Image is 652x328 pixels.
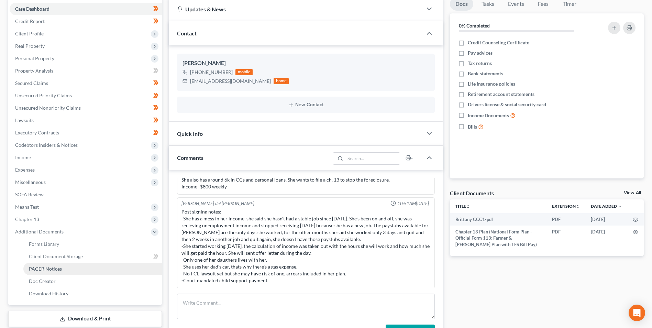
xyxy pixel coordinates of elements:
a: Unsecured Nonpriority Claims [10,102,162,114]
span: Retirement account statements [468,91,534,98]
span: Drivers license & social security card [468,101,546,108]
a: Download History [23,287,162,300]
a: Doc Creator [23,275,162,287]
div: [EMAIL_ADDRESS][DOMAIN_NAME] [190,78,271,85]
span: Tax returns [468,60,492,67]
span: Income Documents [468,112,509,119]
span: Chapter 13 [15,216,39,222]
div: Client Documents [450,189,494,197]
span: PACER Notices [29,266,62,272]
div: [PHONE_NUMBER] [190,69,233,76]
span: Lawsuits [15,117,34,123]
i: unfold_more [466,205,470,209]
strong: 0% Completed [459,23,490,29]
span: Unsecured Nonpriority Claims [15,105,81,111]
td: Brittany CCC1-pdf [450,213,546,226]
i: expand_more [618,205,622,209]
div: Open Intercom Messenger [629,305,645,321]
span: Additional Documents [15,229,64,234]
span: Contact [177,30,197,36]
span: Codebtors Insiders & Notices [15,142,78,148]
input: Search... [345,153,400,164]
div: Updates & News [177,6,414,13]
a: Titleunfold_more [455,204,470,209]
a: Case Dashboard [10,3,162,15]
span: Client Document Storage [29,253,83,259]
span: Quick Info [177,130,203,137]
span: Credit Counseling Certificate [468,39,529,46]
td: PDF [546,226,585,251]
a: View All [624,190,641,195]
span: Miscellaneous [15,179,46,185]
a: PACER Notices [23,263,162,275]
td: [DATE] [585,226,627,251]
span: Executory Contracts [15,130,59,135]
i: unfold_more [576,205,580,209]
span: Income [15,154,31,160]
span: Comments [177,154,203,161]
span: Unsecured Priority Claims [15,92,72,98]
span: Download History [29,291,68,296]
td: PDF [546,213,585,226]
span: Secured Claims [15,80,48,86]
a: Unsecured Priority Claims [10,89,162,102]
a: Date Added expand_more [591,204,622,209]
span: Doc Creator [29,278,56,284]
a: SOFA Review [10,188,162,201]
a: Extensionunfold_more [552,204,580,209]
a: Client Document Storage [23,250,162,263]
button: New Contact [183,102,429,108]
span: Life insurance policies [468,80,515,87]
span: Pay advices [468,50,493,56]
a: Download & Print [8,311,162,327]
a: Lawsuits [10,114,162,127]
span: Credit Report [15,18,45,24]
span: Property Analysis [15,68,53,74]
a: Secured Claims [10,77,162,89]
div: home [274,78,289,84]
div: Post signing notes: -She has a mess in her income, she said she hasn't had a stable job since [DA... [181,208,430,284]
span: Bills [468,123,477,130]
span: Personal Property [15,55,54,61]
td: [DATE] [585,213,627,226]
a: Executory Contracts [10,127,162,139]
div: mobile [235,69,253,75]
span: Case Dashboard [15,6,49,12]
div: [PERSON_NAME] del [PERSON_NAME] [181,200,254,207]
span: Real Property [15,43,45,49]
div: [PERSON_NAME] [183,59,429,67]
span: Bank statements [468,70,503,77]
span: Means Test [15,204,39,210]
span: Forms Library [29,241,59,247]
span: Client Profile [15,31,44,36]
a: Credit Report [10,15,162,28]
span: SOFA Review [15,192,44,197]
span: 10:51AM[DATE] [397,200,429,207]
a: Forms Library [23,238,162,250]
a: Property Analysis [10,65,162,77]
span: Expenses [15,167,35,173]
td: Chapter 13 Plan (National Form Plan - Official Form 113: Farmer & [PERSON_NAME] Plan with TFS Bil... [450,226,546,251]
